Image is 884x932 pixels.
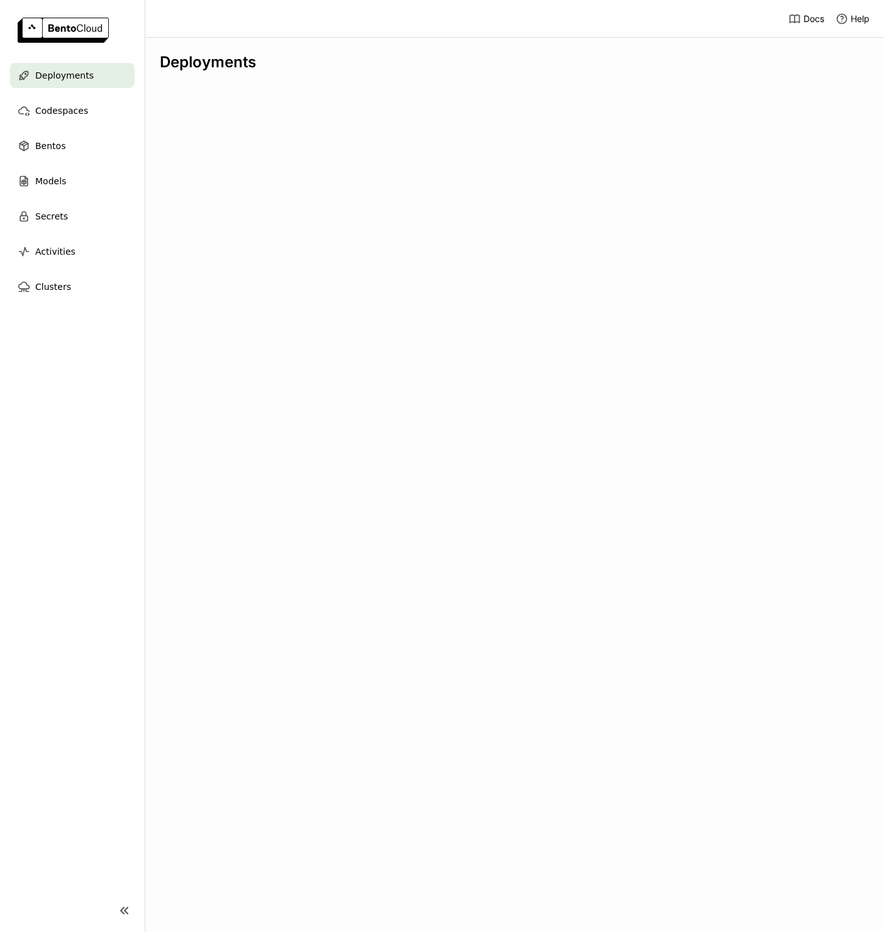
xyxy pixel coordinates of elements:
span: Secrets [35,209,68,224]
span: Docs [803,13,824,25]
a: Clusters [10,274,135,299]
span: Codespaces [35,103,88,118]
span: Models [35,174,66,189]
a: Activities [10,239,135,264]
span: Clusters [35,279,71,294]
div: Deployments [160,53,869,72]
img: logo [18,18,109,43]
span: Bentos [35,138,65,153]
span: Deployments [35,68,94,83]
a: Bentos [10,133,135,158]
div: Help [836,13,870,25]
a: Secrets [10,204,135,229]
a: Models [10,169,135,194]
a: Docs [788,13,824,25]
span: Activities [35,244,76,259]
span: Help [851,13,870,25]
